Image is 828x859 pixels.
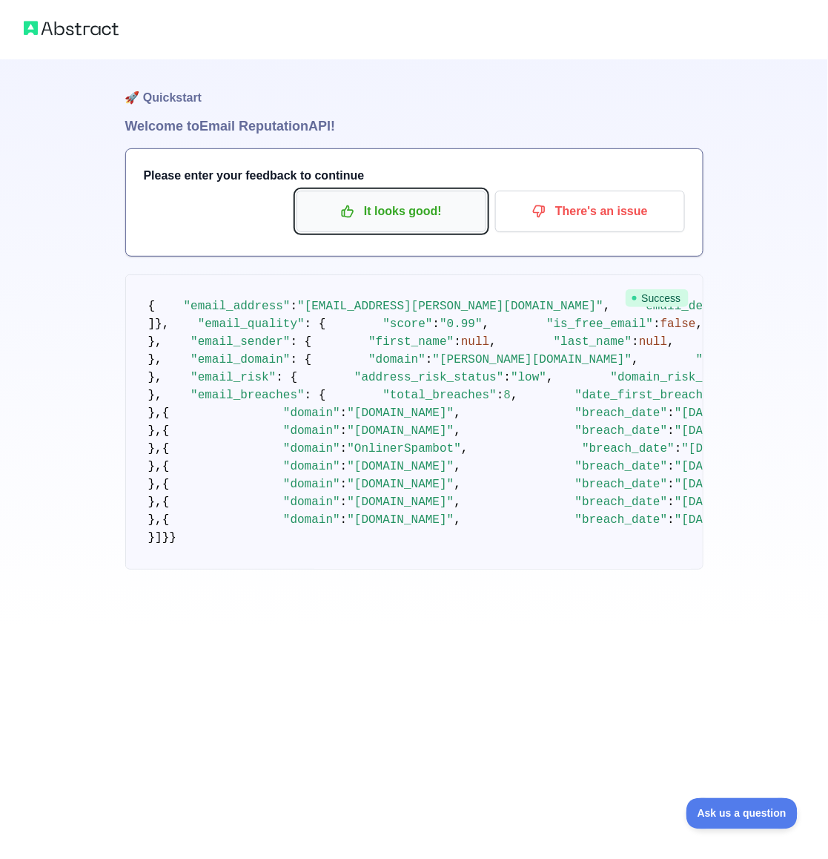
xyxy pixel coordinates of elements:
[347,513,454,527] span: "[DOMAIN_NAME]"
[667,513,675,527] span: :
[511,389,518,402] span: ,
[283,496,340,509] span: "domain"
[283,407,340,420] span: "domain"
[191,353,290,366] span: "email_domain"
[283,478,340,491] span: "domain"
[368,353,425,366] span: "domain"
[575,407,668,420] span: "breach_date"
[148,300,156,313] span: {
[554,335,632,349] span: "last_name"
[696,353,781,366] span: "domain_age"
[184,300,291,313] span: "email_address"
[297,300,603,313] span: "[EMAIL_ADDRESS][PERSON_NAME][DOMAIN_NAME]"
[626,289,689,307] span: Success
[454,424,461,438] span: ,
[454,513,461,527] span: ,
[454,496,461,509] span: ,
[276,371,297,384] span: : {
[667,496,675,509] span: :
[305,317,326,331] span: : {
[340,460,348,473] span: :
[511,371,546,384] span: "low"
[340,407,348,420] span: :
[382,389,497,402] span: "total_breaches"
[546,317,653,331] span: "is_free_email"
[340,496,348,509] span: :
[433,353,632,366] span: "[PERSON_NAME][DOMAIN_NAME]"
[347,478,454,491] span: "[DOMAIN_NAME]"
[667,407,675,420] span: :
[347,424,454,438] span: "[DOMAIN_NAME]"
[461,442,468,455] span: ,
[191,335,290,349] span: "email_sender"
[340,478,348,491] span: :
[675,478,732,491] span: "[DATE]"
[506,199,674,224] p: There's an issue
[454,335,461,349] span: :
[125,59,703,116] h1: 🚀 Quickstart
[382,317,432,331] span: "score"
[483,317,490,331] span: ,
[675,442,682,455] span: :
[667,478,675,491] span: :
[582,442,675,455] span: "breach_date"
[504,389,511,402] span: 8
[368,335,454,349] span: "first_name"
[297,191,486,232] button: It looks good!
[347,496,454,509] span: "[DOMAIN_NAME]"
[305,389,326,402] span: : {
[461,335,489,349] span: null
[291,353,312,366] span: : {
[546,371,554,384] span: ,
[575,460,668,473] span: "breach_date"
[675,460,732,473] span: "[DATE]"
[454,478,461,491] span: ,
[675,407,732,420] span: "[DATE]"
[632,353,639,366] span: ,
[682,442,739,455] span: "[DATE]"
[632,335,639,349] span: :
[283,424,340,438] span: "domain"
[144,167,685,185] h3: Please enter your feedback to continue
[575,513,668,527] span: "breach_date"
[425,353,433,366] span: :
[686,798,798,829] iframe: Toggle Customer Support
[667,424,675,438] span: :
[347,442,461,455] span: "OnlinerSpambot"
[308,199,475,224] p: It looks good!
[283,460,340,473] span: "domain"
[291,335,312,349] span: : {
[575,389,725,402] span: "date_first_breached"
[675,424,732,438] span: "[DATE]"
[603,300,611,313] span: ,
[291,300,298,313] span: :
[497,389,504,402] span: :
[191,371,276,384] span: "email_risk"
[454,460,461,473] span: ,
[639,335,667,349] span: null
[575,496,668,509] span: "breach_date"
[696,317,703,331] span: ,
[347,407,454,420] span: "[DOMAIN_NAME]"
[347,460,454,473] span: "[DOMAIN_NAME]"
[489,335,497,349] span: ,
[454,407,461,420] span: ,
[653,317,660,331] span: :
[667,335,675,349] span: ,
[283,442,340,455] span: "domain"
[675,496,732,509] span: "[DATE]"
[660,317,696,331] span: false
[24,18,119,39] img: Abstract logo
[440,317,483,331] span: "0.99"
[667,460,675,473] span: :
[575,478,668,491] span: "breach_date"
[283,513,340,527] span: "domain"
[433,317,440,331] span: :
[675,513,732,527] span: "[DATE]"
[575,424,668,438] span: "breach_date"
[340,424,348,438] span: :
[191,389,305,402] span: "email_breaches"
[354,371,504,384] span: "address_risk_status"
[125,116,703,136] h1: Welcome to Email Reputation API!
[504,371,511,384] span: :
